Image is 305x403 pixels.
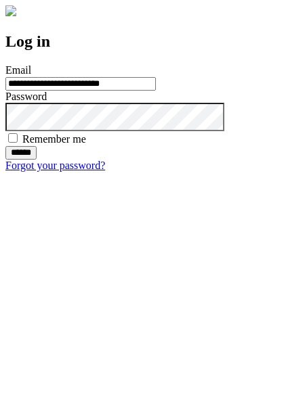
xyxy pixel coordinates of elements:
[5,5,16,16] img: logo-4e3dc11c47720685a147b03b5a06dd966a58ff35d612b21f08c02c0306f2b779.png
[5,32,300,51] h2: Log in
[5,91,47,102] label: Password
[22,133,86,145] label: Remember me
[5,160,105,171] a: Forgot your password?
[5,64,31,76] label: Email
